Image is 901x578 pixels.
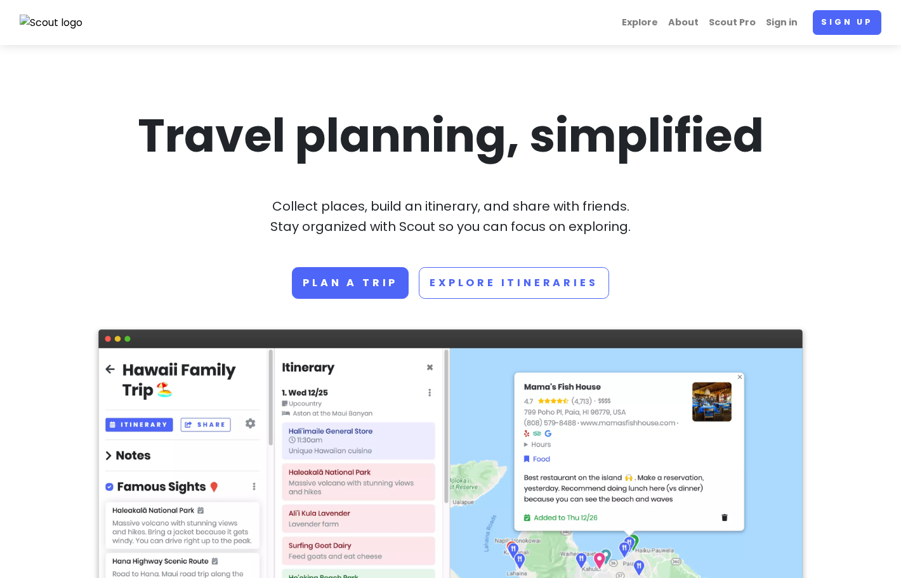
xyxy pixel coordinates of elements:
[98,196,803,237] p: Collect places, build an itinerary, and share with friends. Stay organized with Scout so you can ...
[292,267,409,299] a: Plan a trip
[20,15,83,31] img: Scout logo
[663,10,704,35] a: About
[813,10,881,35] a: Sign up
[761,10,803,35] a: Sign in
[419,267,608,299] a: Explore Itineraries
[704,10,761,35] a: Scout Pro
[617,10,663,35] a: Explore
[98,106,803,166] h1: Travel planning, simplified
